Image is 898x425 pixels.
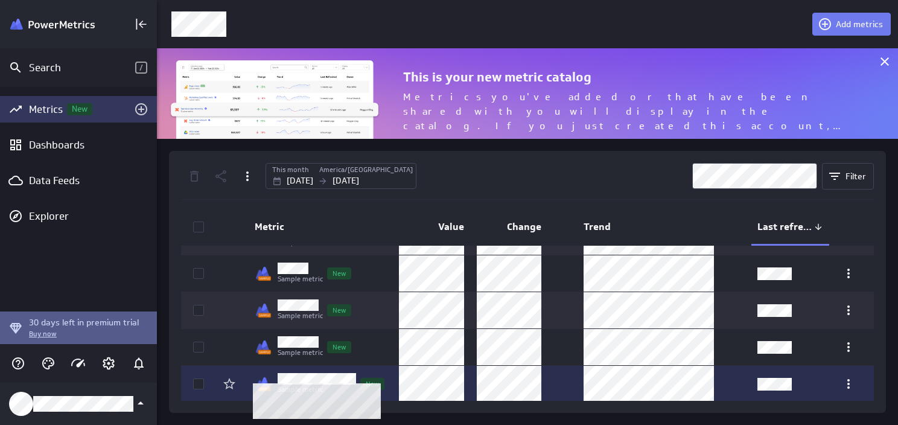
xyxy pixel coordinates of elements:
div: Reverse sort direction [814,222,823,232]
p: Sample metric [278,348,323,358]
svg: Usage [71,356,86,371]
p: [DATE] [287,174,313,187]
div: Share [211,166,231,187]
span: / [135,62,147,74]
span: New [328,270,351,276]
span: Metric [255,220,386,233]
span: Last refreshed [757,220,814,233]
div: Sample metrics [255,302,272,319]
label: This month [272,165,309,175]
span: Value [438,220,464,233]
div: Explorer [29,209,154,223]
p: [DATE] [333,174,359,187]
div: Account and settings [98,353,119,374]
p: This is your new metric catalog [403,69,859,85]
span: Change [507,220,541,233]
img: Klipfolio_Sample.png [255,339,272,356]
button: Filter [822,163,874,190]
img: metric-library-banner.png [169,60,380,154]
p: Buy now [29,329,139,339]
button: Add metrics [812,13,891,36]
span: New [328,307,351,313]
div: Aug 01 2025 to Aug 31 2025 America/Toronto (GMT-4:00) [266,163,416,189]
div: This monthAmerica/[GEOGRAPHIC_DATA][DATE][DATE] [266,163,416,189]
span: Trend [584,220,611,233]
div: Add to Starred [219,374,240,394]
div: Themes [38,353,59,374]
span: New [67,105,92,113]
span: Add metrics [836,19,883,30]
svg: Account and settings [101,356,116,371]
div: Sample metrics [255,375,272,392]
div: Collapse [131,14,151,34]
div: More actions [838,263,859,284]
span: New [361,380,384,387]
img: Klipfolio_Sample.png [255,265,272,282]
div: Delete [184,166,205,187]
div: More actions [838,374,859,394]
p: Sample metric [278,311,323,321]
svg: Themes [41,356,56,371]
p: 30 days left in premium trial [29,316,139,329]
div: Search [29,61,135,74]
div: Dashboards [29,138,128,152]
div: Help & PowerMetrics Assistant [8,353,28,374]
div: More actions [838,300,859,321]
img: Klipfolio PowerMetrics Banner [10,19,95,30]
div: Sample metrics [255,339,272,356]
label: America/[GEOGRAPHIC_DATA] [319,165,413,175]
div: Metrics [29,103,128,116]
div: More actions [838,337,859,357]
span: New [328,344,351,350]
p: Sample metric [278,274,323,284]
p: Metrics you've added or that have been shared with you will display in the catalog. If you just c... [403,90,859,133]
div: Sample metrics [255,265,272,282]
div: Data Feeds [29,174,128,187]
img: Klipfolio_Sample.png [255,302,272,319]
div: Notifications [129,353,149,374]
div: More actions [237,166,258,187]
div: Add metrics [131,99,151,120]
span: Filter [845,171,866,182]
img: Klipfolio_Sample.png [255,375,272,392]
